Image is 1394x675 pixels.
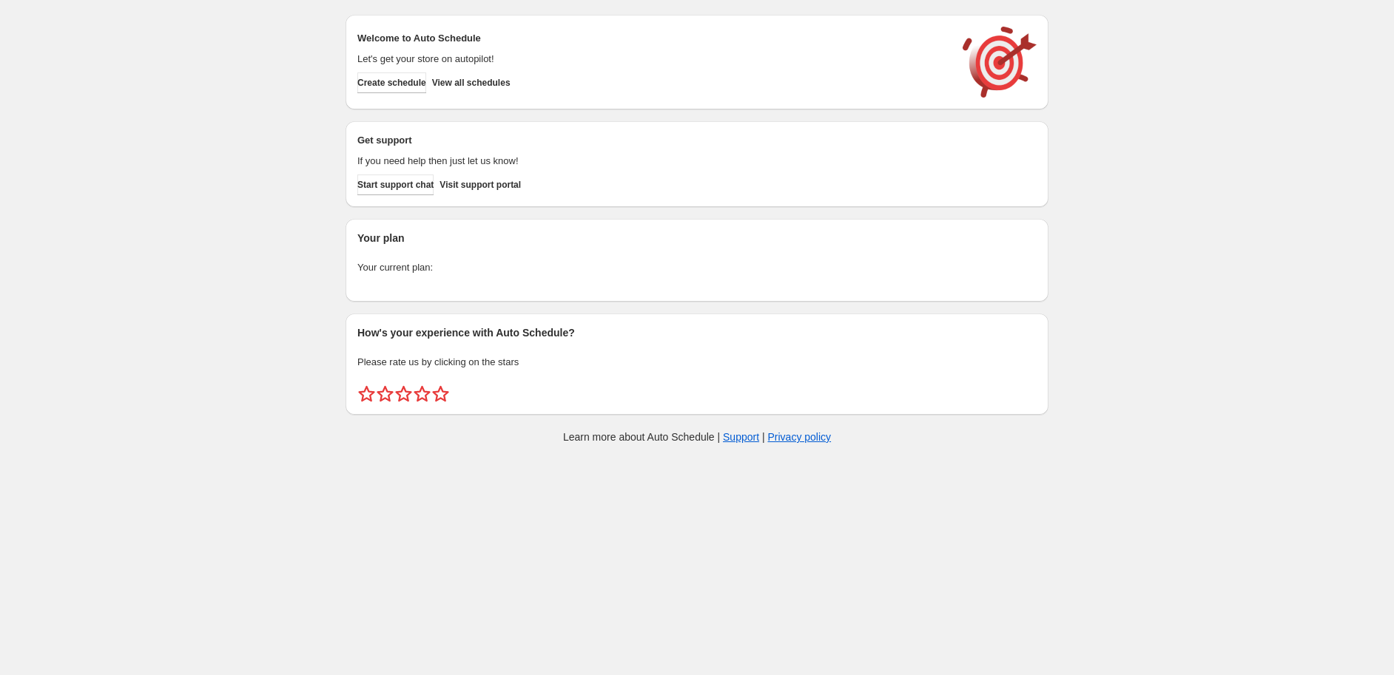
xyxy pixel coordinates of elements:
h2: Welcome to Auto Schedule [357,31,948,46]
h2: Your plan [357,231,1037,245]
span: Visit support portal [440,179,521,191]
a: Privacy policy [768,431,832,443]
p: Learn more about Auto Schedule | | [563,430,831,444]
span: View all schedules [432,77,511,89]
a: Start support chat [357,174,434,195]
h2: Get support [357,133,948,148]
p: Let's get your store on autopilot! [357,52,948,67]
p: Your current plan: [357,260,1037,275]
span: Start support chat [357,179,434,191]
a: Visit support portal [440,174,521,195]
p: Please rate us by clicking on the stars [357,355,1037,370]
button: Create schedule [357,72,426,93]
span: Create schedule [357,77,426,89]
button: View all schedules [432,72,511,93]
a: Support [723,431,759,443]
h2: How's your experience with Auto Schedule? [357,325,1037,340]
p: If you need help then just let us know! [357,154,948,169]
